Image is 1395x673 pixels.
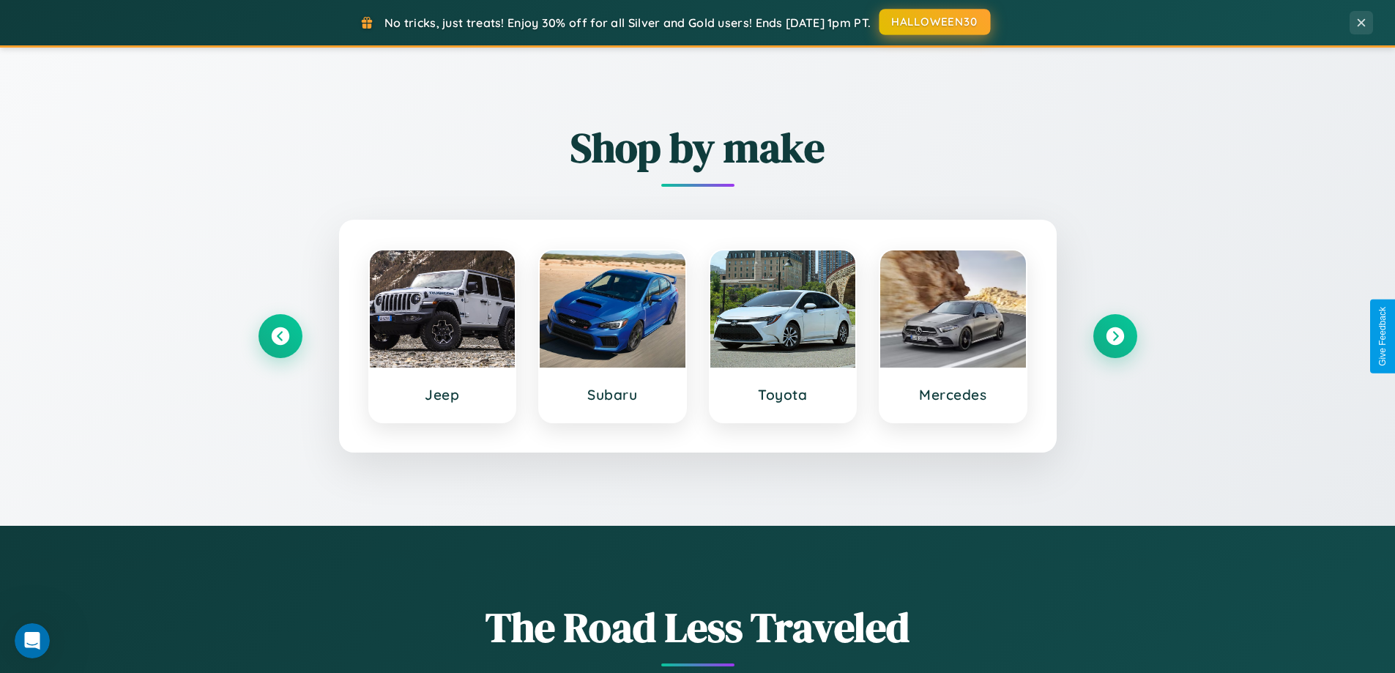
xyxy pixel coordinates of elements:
span: No tricks, just treats! Enjoy 30% off for all Silver and Gold users! Ends [DATE] 1pm PT. [384,15,871,30]
h2: Shop by make [258,119,1137,176]
iframe: Intercom live chat [15,623,50,658]
h3: Subaru [554,386,671,404]
h1: The Road Less Traveled [258,599,1137,655]
h3: Mercedes [895,386,1011,404]
button: HALLOWEEN30 [879,9,991,35]
h3: Toyota [725,386,841,404]
h3: Jeep [384,386,501,404]
div: Give Feedback [1377,307,1388,366]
